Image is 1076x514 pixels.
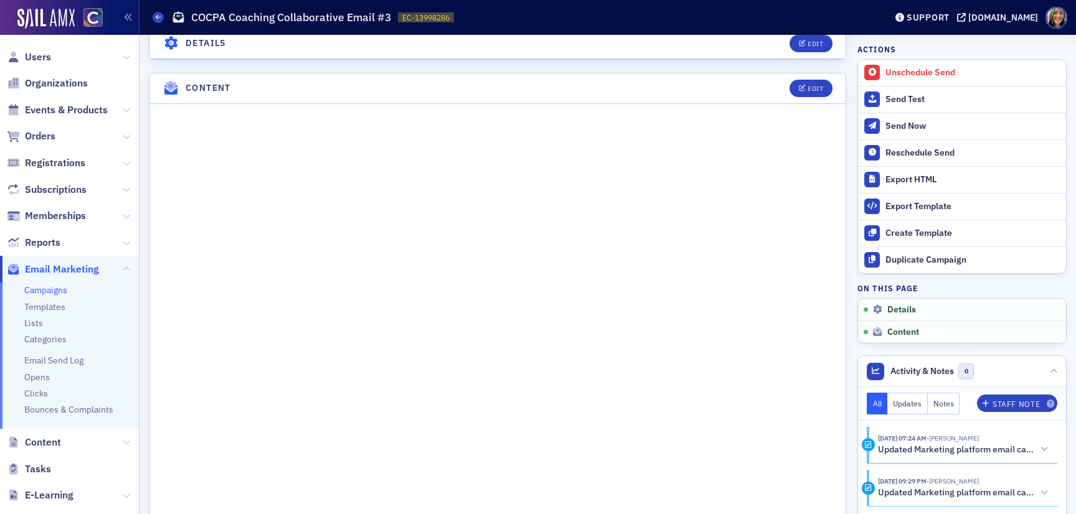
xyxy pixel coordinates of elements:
div: Edit [808,85,823,92]
span: Tasks [25,462,51,476]
h5: Updated Marketing platform email campaign: COCPA Coaching Collaborative Email #3 [878,487,1036,498]
div: Send Now [885,121,1060,132]
a: Orders [7,129,55,143]
button: Updated Marketing platform email campaign: COCPA Coaching Collaborative Email #3 [878,443,1049,456]
a: Reports [7,236,60,250]
button: Edit [790,35,833,52]
a: Content [7,436,61,449]
h5: Updated Marketing platform email campaign: COCPA Coaching Collaborative Email #3 [878,444,1036,456]
button: Staff Note [977,395,1057,412]
span: Registrations [25,156,85,170]
span: Events & Products [25,103,108,117]
button: Reschedule Send [858,139,1066,166]
button: Send Test [858,86,1066,113]
div: Activity [862,482,875,495]
span: Profile [1045,7,1067,29]
a: Organizations [7,77,88,90]
a: Lists [24,317,43,329]
span: 0 [958,363,974,379]
a: Email Send Log [24,355,83,366]
button: Notes [928,393,960,414]
a: Export Template [858,193,1066,220]
a: E-Learning [7,488,73,502]
div: Reschedule Send [885,147,1060,159]
a: View Homepage [75,8,103,29]
span: Lauren Standiford [927,477,979,485]
h4: Content [186,82,231,95]
h4: On this page [857,283,1067,294]
div: Staff Note [993,401,1040,408]
a: Registrations [7,156,85,170]
img: SailAMX [17,9,75,29]
div: Export HTML [885,174,1060,185]
a: Tasks [7,462,51,476]
a: Templates [24,301,65,312]
div: Edit [808,40,823,47]
span: Email Marketing [25,263,99,276]
div: Send Test [885,94,1060,105]
h4: Actions [857,44,896,55]
button: Duplicate Campaign [858,246,1066,273]
span: Users [25,50,51,64]
a: Categories [24,334,67,345]
time: 8/15/2025 07:24 AM [878,434,927,442]
div: Support [907,12,950,23]
span: Reports [25,236,60,250]
button: Edit [790,80,833,97]
span: Orders [25,129,55,143]
span: E-Learning [25,488,73,502]
time: 8/14/2025 09:29 PM [878,477,927,485]
a: Memberships [7,209,86,223]
a: Create Template [858,220,1066,246]
span: EC-13998286 [402,12,450,23]
button: Unschedule Send [858,60,1066,86]
a: Export HTML [858,166,1066,193]
span: Details [887,304,916,315]
button: [DOMAIN_NAME] [957,13,1042,22]
span: Subscriptions [25,183,87,197]
div: Export Template [885,201,1060,212]
span: Organizations [25,77,88,90]
span: Content [887,327,919,338]
a: Users [7,50,51,64]
div: Create Template [885,228,1060,239]
a: Campaigns [24,284,67,296]
a: Events & Products [7,103,108,117]
div: Activity [862,438,875,451]
div: [DOMAIN_NAME] [968,12,1038,23]
a: Opens [24,371,50,383]
a: Subscriptions [7,183,87,197]
span: Memberships [25,209,86,223]
span: Lauren Standiford [927,434,979,442]
button: All [867,393,888,414]
span: Content [25,436,61,449]
button: Updated Marketing platform email campaign: COCPA Coaching Collaborative Email #3 [878,487,1049,500]
button: Send Now [858,113,1066,139]
h1: COCPA Coaching Collaborative Email #3 [191,10,392,25]
button: Updates [887,393,928,414]
a: Email Marketing [7,263,99,276]
span: Activity & Notes [890,365,954,378]
div: Unschedule Send [885,67,1060,78]
a: Clicks [24,388,48,399]
h4: Details [186,37,227,50]
div: Duplicate Campaign [885,255,1060,266]
a: Bounces & Complaints [24,404,113,415]
img: SailAMX [83,8,103,27]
